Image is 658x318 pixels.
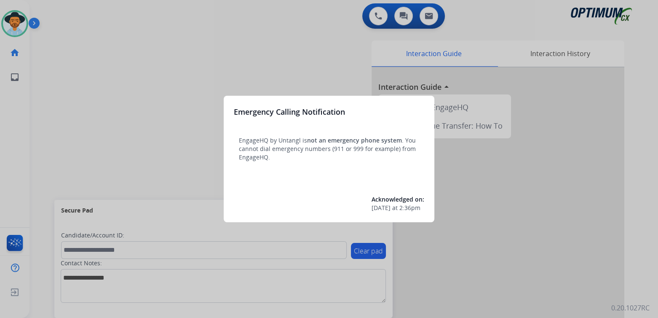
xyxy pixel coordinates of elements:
[611,303,650,313] p: 0.20.1027RC
[399,204,420,212] span: 2:36pm
[372,204,424,212] div: at
[372,204,391,212] span: [DATE]
[234,106,345,118] h3: Emergency Calling Notification
[239,136,419,162] p: EngageHQ by Untangl is . You cannot dial emergency numbers (911 or 999 for example) from EngageHQ.
[307,136,402,144] span: not an emergency phone system
[372,195,424,203] span: Acknowledged on:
